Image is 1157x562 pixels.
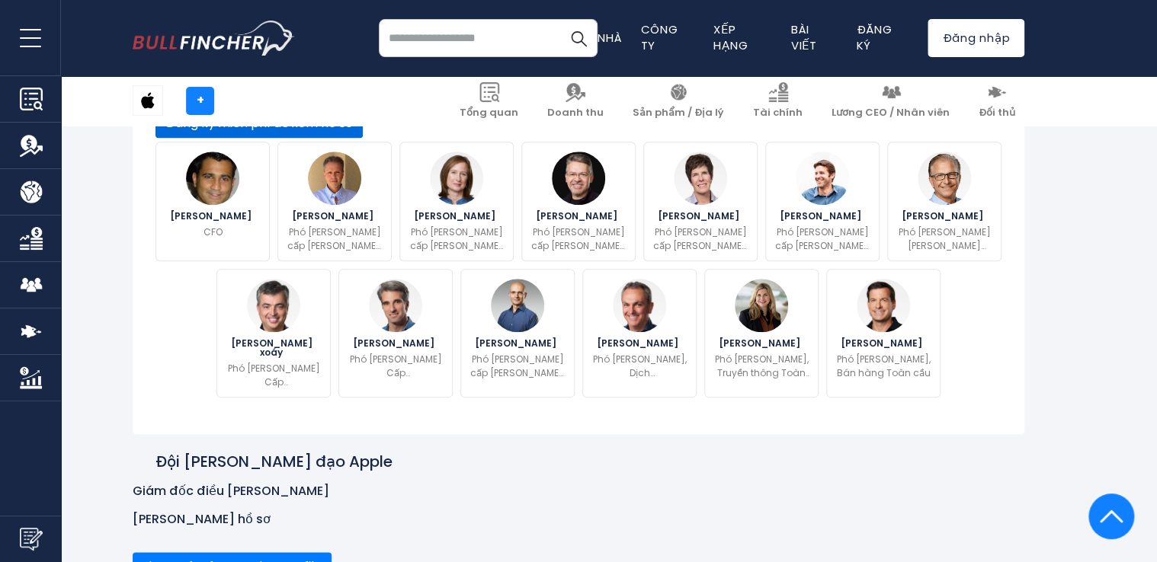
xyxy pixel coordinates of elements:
a: Truy cập trang chủ [133,21,295,55]
img: Sabih Khan [491,279,544,332]
a: Kevan Parekh [PERSON_NAME] CFO [155,142,270,261]
p: Phó [PERSON_NAME], Dịch [PERSON_NAME] [PERSON_NAME] [592,353,687,380]
p: Phó [PERSON_NAME] Cấp [PERSON_NAME], Kỹ [PERSON_NAME] mềm [348,353,443,380]
a: John Giannandrea [PERSON_NAME] Phó [PERSON_NAME] cấp [PERSON_NAME], Machine Learning & AI Strategy [521,142,636,261]
span: Tổng quan [460,107,518,120]
p: Phó [PERSON_NAME], Bán hàng Toàn cầu [836,353,931,380]
a: Tổng quan [450,76,527,126]
img: AAPL logo [133,86,162,115]
p: Giám đốc điều [PERSON_NAME] [133,484,1024,500]
a: Sabih Khan [PERSON_NAME] Phó [PERSON_NAME] cấp [PERSON_NAME], Vận [PERSON_NAME] [460,269,575,398]
span: [PERSON_NAME] [475,339,561,348]
p: Phó [PERSON_NAME] cấp [PERSON_NAME], Bán lẻ & Con người [653,225,748,253]
h2: Đội [PERSON_NAME] đạo Apple [155,452,393,471]
span: [PERSON_NAME] [901,212,987,221]
img: Kristin Huguet Quayle [735,279,788,332]
a: Johny Srouji [PERSON_NAME] Phó [PERSON_NAME] cấp [PERSON_NAME], [PERSON_NAME] [PERSON_NAME] [277,142,392,261]
p: Phó [PERSON_NAME] cấp [PERSON_NAME], Kỹ thuật [PERSON_NAME] [775,225,870,253]
img: Johny Srouji [308,152,361,205]
a: Dấu hiệu xoáy [PERSON_NAME] xoáy Phó [PERSON_NAME] Cấp [PERSON_NAME], Dịch vụ [216,269,331,398]
img: Logo Bullfincher [133,21,295,55]
span: Lương CEO / Nhân viên [832,107,950,120]
span: Doanh thu [547,107,604,120]
img: Deirdre O'Brien [674,152,727,205]
a: Đối thủ [970,76,1024,126]
a: John Ternus [PERSON_NAME] Phó [PERSON_NAME] cấp [PERSON_NAME], Kỹ thuật [PERSON_NAME] [765,142,880,261]
p: Phó [PERSON_NAME], Truyền thông Toàn cầu [714,353,809,380]
span: [PERSON_NAME] [353,339,439,348]
a: Luca Maestri [PERSON_NAME] Phó [PERSON_NAME], Dịch [PERSON_NAME] [PERSON_NAME] [582,269,697,398]
a: Tài chính [744,76,812,126]
a: Doanh thu [538,76,613,126]
a: Kristin Huguet Quayle [PERSON_NAME] Phó [PERSON_NAME], Truyền thông Toàn cầu [704,269,819,398]
a: Nhà [598,30,622,46]
span: [PERSON_NAME] [779,212,865,221]
p: Phó [PERSON_NAME] [PERSON_NAME] [PERSON_NAME] cầu [897,225,992,253]
p: [PERSON_NAME] hồ sơ [133,512,1024,528]
button: Tìm kiếm [559,19,598,57]
span: [PERSON_NAME] xoáy [226,339,321,357]
p: Phó [PERSON_NAME] cấp [PERSON_NAME], Vận [PERSON_NAME] [470,353,565,380]
a: Lương CEO / Nhân viên [822,76,959,126]
img: Katherine Adams [430,152,483,205]
img: Greg Joswiak [918,152,971,205]
a: Công ty [640,21,678,53]
span: [PERSON_NAME] [657,212,743,221]
a: Đăng ký [856,21,892,53]
span: Tài chính [753,107,803,120]
a: + [186,87,214,115]
span: [PERSON_NAME] [596,339,682,348]
span: [PERSON_NAME] [840,339,926,348]
a: Sản phẩm / Địa lý [623,76,733,126]
span: [PERSON_NAME] [292,212,378,221]
a: Đăng nhập [928,19,1024,57]
img: Craig Federighi [369,279,422,332]
img: John Giannandrea [552,152,605,205]
p: Phó [PERSON_NAME] cấp [PERSON_NAME], Machine Learning & AI Strategy [531,225,626,253]
img: Mike Fenger [857,279,910,332]
p: Phó [PERSON_NAME] cấp [PERSON_NAME] cố vấn [409,225,504,253]
span: [PERSON_NAME] [535,212,621,221]
a: Katherine Adams [PERSON_NAME] Phó [PERSON_NAME] cấp [PERSON_NAME] cố vấn [399,142,514,261]
p: Phó [PERSON_NAME] cấp [PERSON_NAME], [PERSON_NAME] [PERSON_NAME] [287,225,382,253]
a: Greg Joswiak [PERSON_NAME] Phó [PERSON_NAME] [PERSON_NAME] [PERSON_NAME] cầu [887,142,1002,261]
span: [PERSON_NAME] [170,212,256,221]
a: Craig Federighi [PERSON_NAME] Phó [PERSON_NAME] Cấp [PERSON_NAME], Kỹ [PERSON_NAME] mềm [338,269,453,398]
span: Sản phẩm / Địa lý [633,107,724,120]
a: Mike Fenger [PERSON_NAME] Phó [PERSON_NAME], Bán hàng Toàn cầu [826,269,941,398]
p: Phó [PERSON_NAME] Cấp [PERSON_NAME], Dịch vụ [226,362,321,389]
span: Đối thủ [979,107,1015,120]
img: Dấu hiệu xoáy [247,279,300,332]
a: Bài viết [791,21,817,53]
span: [PERSON_NAME] [414,212,500,221]
img: Kevan Parekh [186,152,239,205]
img: John Ternus [796,152,849,205]
a: Xếp hạng [713,21,748,53]
span: [PERSON_NAME] [718,339,804,348]
p: CFO [204,225,223,239]
a: Deirdre O'Brien [PERSON_NAME] Phó [PERSON_NAME] cấp [PERSON_NAME], Bán lẻ & Con người [643,142,758,261]
img: Luca Maestri [613,279,666,332]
